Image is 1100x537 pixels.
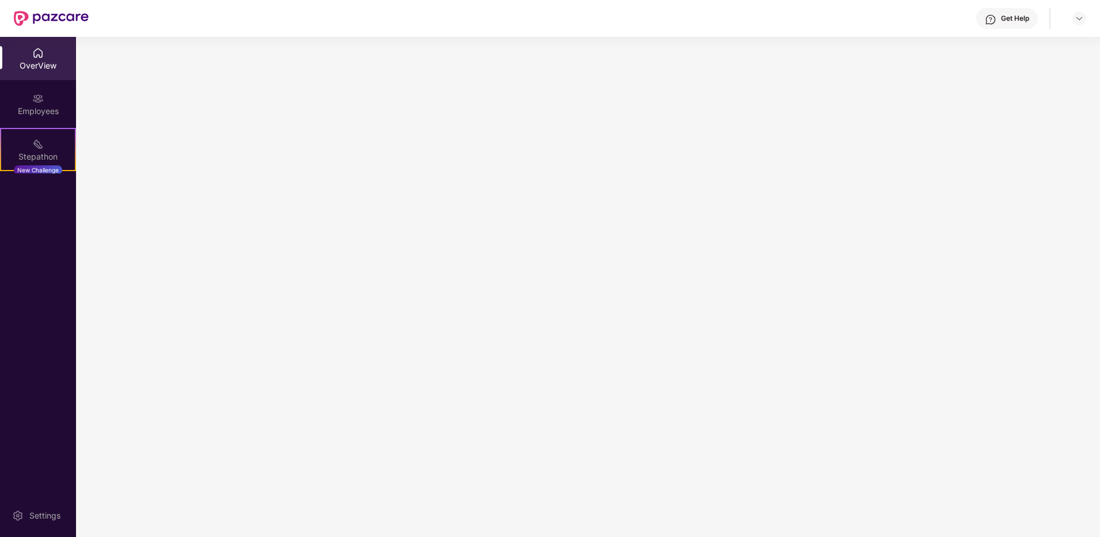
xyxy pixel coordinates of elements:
[985,14,996,25] img: svg+xml;base64,PHN2ZyBpZD0iSGVscC0zMngzMiIgeG1sbnM9Imh0dHA6Ly93d3cudzMub3JnLzIwMDAvc3ZnIiB3aWR0aD...
[1075,14,1084,23] img: svg+xml;base64,PHN2ZyBpZD0iRHJvcGRvd24tMzJ4MzIiIHhtbG5zPSJodHRwOi8vd3d3LnczLm9yZy8yMDAwL3N2ZyIgd2...
[32,138,44,150] img: svg+xml;base64,PHN2ZyB4bWxucz0iaHR0cDovL3d3dy53My5vcmcvMjAwMC9zdmciIHdpZHRoPSIyMSIgaGVpZ2h0PSIyMC...
[14,11,89,26] img: New Pazcare Logo
[32,93,44,104] img: svg+xml;base64,PHN2ZyBpZD0iRW1wbG95ZWVzIiB4bWxucz0iaHR0cDovL3d3dy53My5vcmcvMjAwMC9zdmciIHdpZHRoPS...
[1,151,75,162] div: Stepathon
[14,165,62,175] div: New Challenge
[12,510,24,521] img: svg+xml;base64,PHN2ZyBpZD0iU2V0dGluZy0yMHgyMCIgeG1sbnM9Imh0dHA6Ly93d3cudzMub3JnLzIwMDAvc3ZnIiB3aW...
[26,510,64,521] div: Settings
[32,47,44,59] img: svg+xml;base64,PHN2ZyBpZD0iSG9tZSIgeG1sbnM9Imh0dHA6Ly93d3cudzMub3JnLzIwMDAvc3ZnIiB3aWR0aD0iMjAiIG...
[1001,14,1029,23] div: Get Help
